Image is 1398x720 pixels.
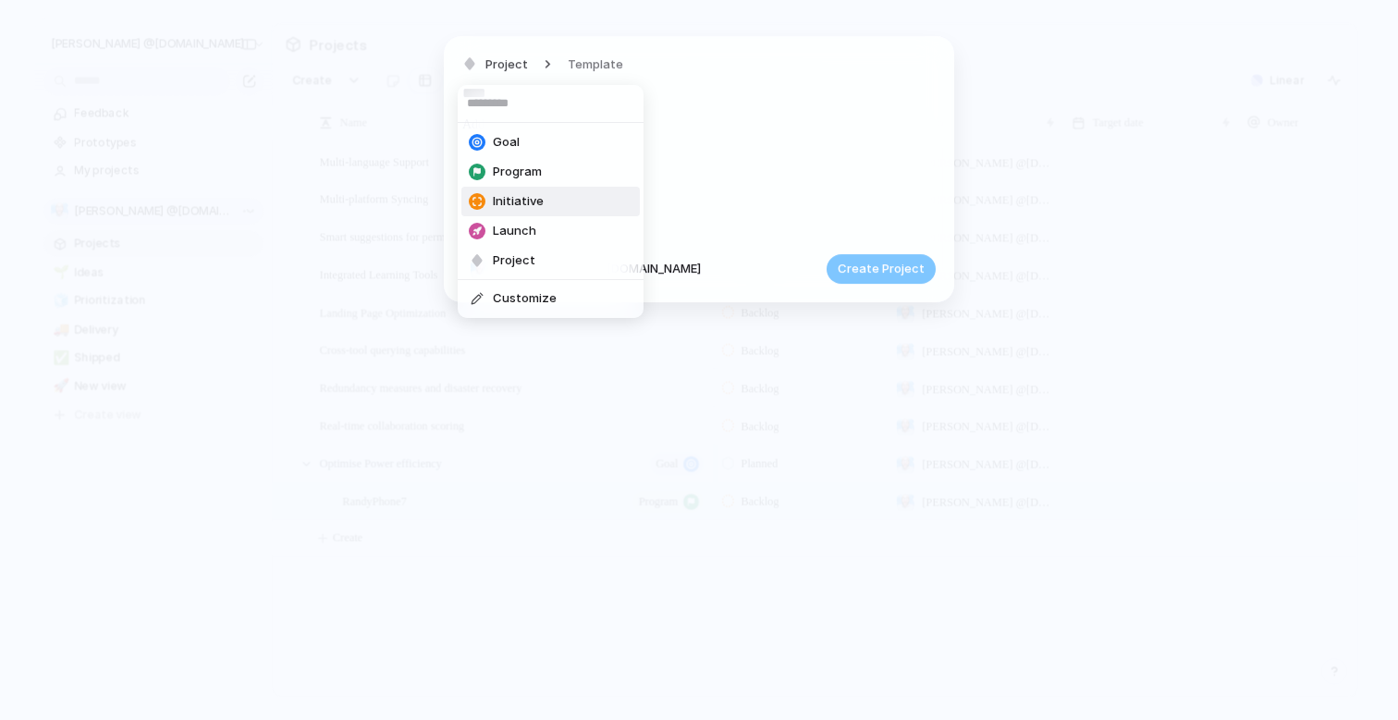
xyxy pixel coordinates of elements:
[493,289,557,308] span: Customize
[493,192,544,211] span: Initiative
[493,222,536,240] span: Launch
[493,133,520,152] span: Goal
[493,251,535,270] span: Project
[493,163,542,181] span: Program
